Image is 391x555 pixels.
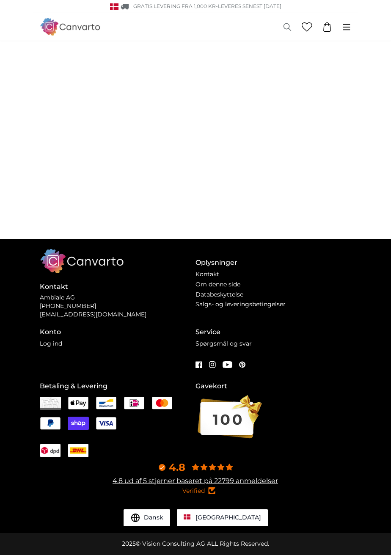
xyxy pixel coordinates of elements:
img: Danmark [184,514,190,519]
div: © Vision Consulting AG ALL Rights Reserved. [122,540,269,548]
a: 4.8 4.8 ud af 5 stjerner baseret på 22799 anmeldelserVerified [40,461,351,496]
a: Log ind [40,340,62,347]
img: DHLINT [68,447,88,454]
h4: Konto [40,327,195,337]
h4: Kontakt [40,282,195,292]
span: [GEOGRAPHIC_DATA] [195,514,261,521]
a: 4.8 ud af 5 stjerner baseret på 22799 anmeldelser [113,477,278,485]
span: Leveres senest [DATE] [218,3,281,9]
span: 2025 [122,540,136,547]
a: Danmark [GEOGRAPHIC_DATA] [177,509,268,526]
a: Kontakt [195,270,219,278]
p: Ambiale AG [PHONE_NUMBER] [EMAIL_ADDRESS][DOMAIN_NAME] [40,294,195,319]
img: DPD [40,447,61,454]
span: GRATIS Levering fra 1,000 kr [133,3,216,9]
a: Salgs- og leveringsbetingelser [195,300,286,308]
span: - [216,3,281,9]
button: Dansk [124,509,170,526]
h4: Service [195,327,351,337]
a: Spørgsmål og svar [195,340,252,347]
img: Canvarto [40,18,101,36]
h4: Oplysninger [195,258,351,268]
a: Databeskyttelse [195,291,243,298]
a: Om denne side [195,280,240,288]
h4: Gavekort [195,381,351,391]
img: Danmark [110,3,118,10]
img: Invoice [40,397,61,410]
h4: Betaling & Levering [40,381,195,391]
span: Dansk [144,514,163,522]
